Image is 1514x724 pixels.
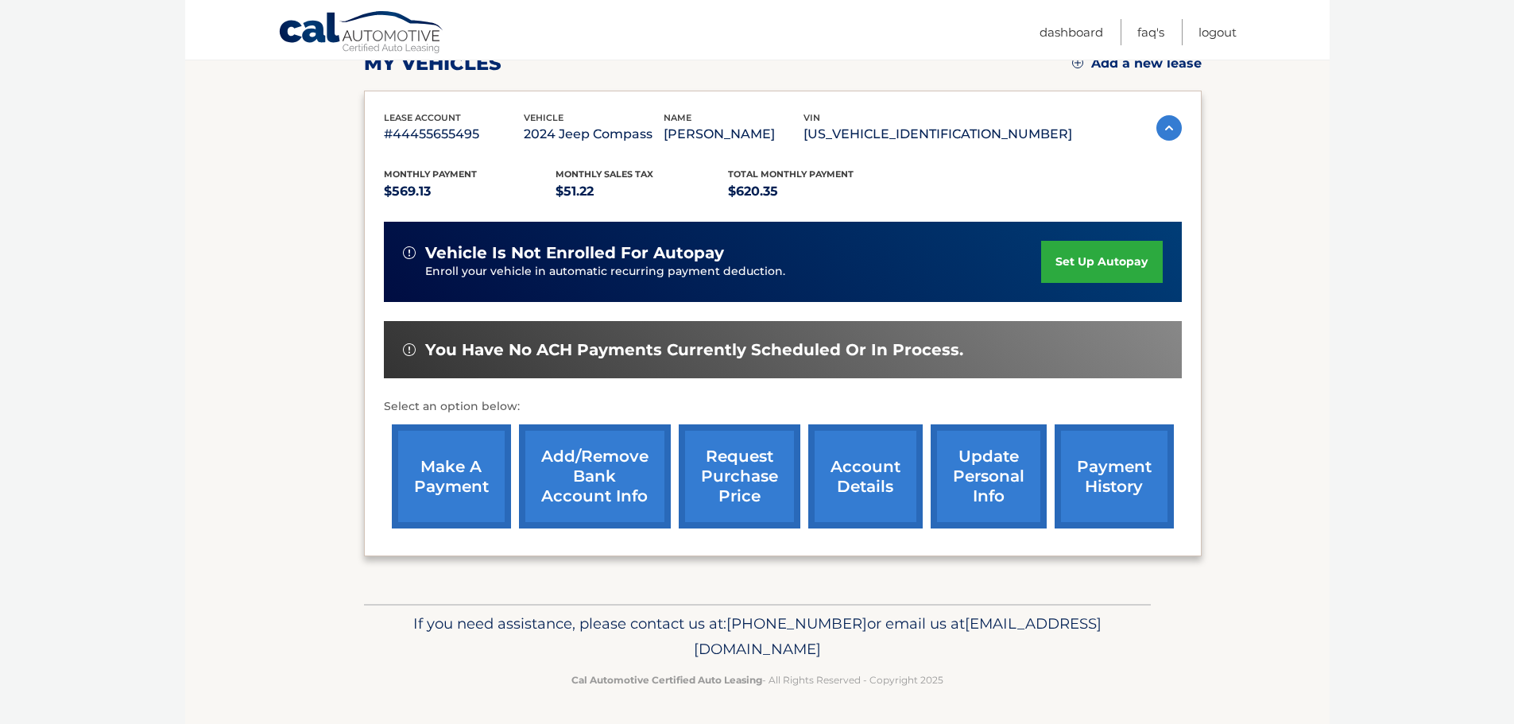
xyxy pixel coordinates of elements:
[364,52,501,75] h2: my vehicles
[384,168,477,180] span: Monthly Payment
[374,611,1140,662] p: If you need assistance, please contact us at: or email us at
[1137,19,1164,45] a: FAQ's
[1156,115,1182,141] img: accordion-active.svg
[384,123,524,145] p: #44455655495
[1055,424,1174,528] a: payment history
[403,246,416,259] img: alert-white.svg
[1041,241,1162,283] a: set up autopay
[664,112,691,123] span: name
[808,424,923,528] a: account details
[1072,56,1202,72] a: Add a new lease
[384,180,556,203] p: $569.13
[1040,19,1103,45] a: Dashboard
[1072,57,1083,68] img: add.svg
[803,112,820,123] span: vin
[384,112,461,123] span: lease account
[556,180,728,203] p: $51.22
[728,180,900,203] p: $620.35
[425,243,724,263] span: vehicle is not enrolled for autopay
[694,614,1102,658] span: [EMAIL_ADDRESS][DOMAIN_NAME]
[524,123,664,145] p: 2024 Jeep Compass
[425,340,963,360] span: You have no ACH payments currently scheduled or in process.
[374,672,1140,688] p: - All Rights Reserved - Copyright 2025
[931,424,1047,528] a: update personal info
[571,674,762,686] strong: Cal Automotive Certified Auto Leasing
[384,397,1182,416] p: Select an option below:
[392,424,511,528] a: make a payment
[425,263,1042,281] p: Enroll your vehicle in automatic recurring payment deduction.
[1198,19,1237,45] a: Logout
[403,343,416,356] img: alert-white.svg
[679,424,800,528] a: request purchase price
[278,10,445,56] a: Cal Automotive
[524,112,563,123] span: vehicle
[556,168,653,180] span: Monthly sales Tax
[728,168,854,180] span: Total Monthly Payment
[803,123,1072,145] p: [US_VEHICLE_IDENTIFICATION_NUMBER]
[726,614,867,633] span: [PHONE_NUMBER]
[519,424,671,528] a: Add/Remove bank account info
[664,123,803,145] p: [PERSON_NAME]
